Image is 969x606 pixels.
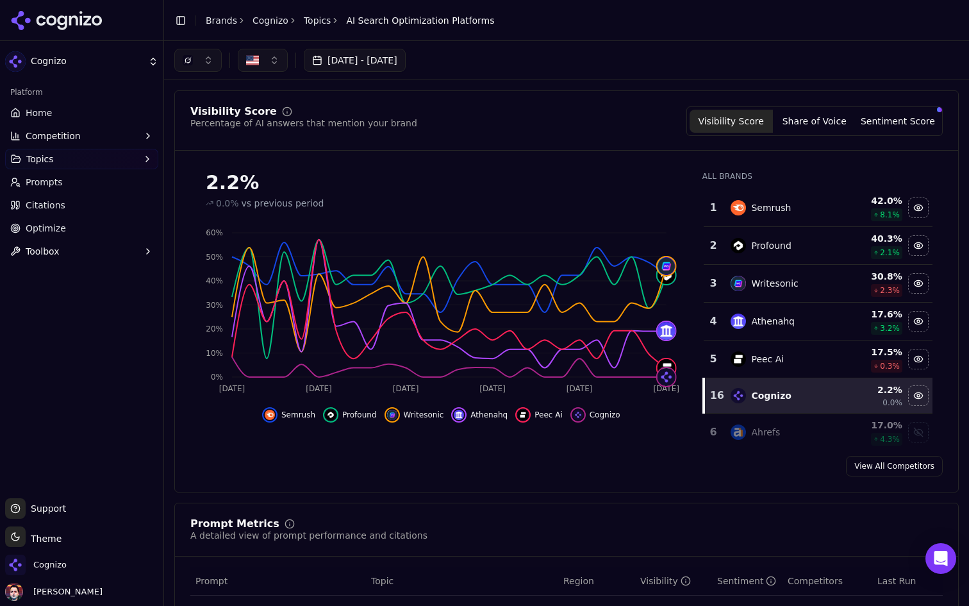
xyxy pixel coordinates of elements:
[470,410,508,420] span: Athenahq
[704,189,932,227] tr: 1semrushSemrush42.0%8.1%Hide semrush data
[306,384,332,393] tspan: [DATE]
[844,232,902,245] div: 40.3 %
[872,567,943,596] th: Last Run
[216,197,239,210] span: 0.0%
[5,149,158,169] button: Topics
[26,534,62,544] span: Theme
[195,575,228,587] span: Prompt
[731,388,746,403] img: cognizo
[908,198,929,218] button: Hide semrush data
[880,434,900,444] span: 4.3 %
[844,308,902,321] div: 17.6 %
[479,384,506,393] tspan: [DATE]
[709,276,718,291] div: 3
[635,567,712,596] th: brandMentionRate
[751,239,791,252] div: Profound
[190,117,417,130] div: Percentage of AI answers that mention your brand
[880,210,900,220] span: 8.1 %
[880,248,900,258] span: 2.1 %
[590,410,620,420] span: Cognizo
[709,238,718,253] div: 2
[704,378,932,414] tr: 16cognizoCognizo2.2%0.0%Hide cognizo data
[844,270,902,283] div: 30.8 %
[206,276,223,285] tspan: 40%
[5,82,158,103] div: Platform
[731,425,746,440] img: ahrefs
[326,410,336,420] img: profound
[206,171,677,194] div: 2.2%
[704,341,932,378] tr: 5peec aiPeec Ai17.5%0.3%Hide peec ai data
[454,410,464,420] img: athenahq
[908,311,929,332] button: Hide athenahq data
[908,349,929,369] button: Hide peec ai data
[515,407,563,423] button: Hide peec ai data
[704,303,932,341] tr: 4athenahqAthenahq17.6%3.2%Hide athenahq data
[304,14,331,27] a: Topics
[882,398,902,408] span: 0.0%
[880,361,900,371] span: 0.3 %
[773,110,856,133] button: Share of Voice
[844,419,902,432] div: 17.0 %
[5,555,67,575] button: Open organization switcher
[190,529,427,542] div: A detailed view of prompt performance and citations
[925,543,956,574] div: Open Intercom Messenger
[5,126,158,146] button: Competition
[5,172,158,192] a: Prompts
[253,14,288,27] a: Cognizo
[908,385,929,406] button: Hide cognizo data
[880,323,900,333] span: 3.2 %
[658,359,675,377] img: peec ai
[658,322,675,340] img: athenahq
[387,410,397,420] img: writesonic
[219,384,245,393] tspan: [DATE]
[731,238,746,253] img: profound
[877,575,916,587] span: Last Run
[385,407,444,423] button: Hide writesonic data
[709,200,718,215] div: 1
[206,15,237,26] a: Brands
[33,559,67,571] span: Cognizo
[265,410,275,420] img: semrush
[751,426,780,439] div: Ahrefs
[783,567,872,596] th: Competitors
[702,171,932,181] div: All Brands
[908,422,929,442] button: Show ahrefs data
[26,153,54,165] span: Topics
[573,410,583,420] img: cognizo
[262,407,315,423] button: Hide semrush data
[709,425,718,440] div: 6
[5,583,23,601] img: Deniz Ozcan
[242,197,324,210] span: vs previous period
[846,456,943,476] a: View All Competitors
[653,384,679,393] tspan: [DATE]
[451,407,508,423] button: Hide athenahq data
[856,110,940,133] button: Sentiment Score
[393,384,419,393] tspan: [DATE]
[731,314,746,329] img: athenahq
[26,199,65,212] span: Citations
[5,103,158,123] a: Home
[26,222,66,235] span: Optimize
[5,218,158,239] a: Optimize
[751,389,791,402] div: Cognizo
[371,575,393,587] span: Topic
[206,349,223,358] tspan: 10%
[880,285,900,296] span: 2.3 %
[658,257,675,275] img: writesonic
[346,14,494,27] span: AI Search Optimization Platforms
[5,195,158,215] a: Citations
[281,410,315,420] span: Semrush
[908,273,929,294] button: Hide writesonic data
[211,373,223,382] tspan: 0%
[704,227,932,265] tr: 2profoundProfound40.3%2.1%Hide profound data
[563,575,594,587] span: Region
[558,567,635,596] th: Region
[731,351,746,367] img: peec ai
[751,315,795,328] div: Athenahq
[366,567,558,596] th: Topic
[190,106,277,117] div: Visibility Score
[206,324,223,333] tspan: 20%
[751,201,791,214] div: Semrush
[518,410,528,420] img: peec ai
[404,410,444,420] span: Writesonic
